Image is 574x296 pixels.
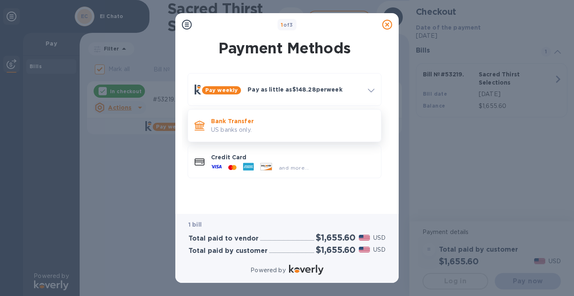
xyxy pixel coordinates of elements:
[188,235,259,243] h3: Total paid to vendor
[359,235,370,241] img: USD
[373,234,386,242] p: USD
[316,245,356,255] h2: $1,655.60
[248,85,361,94] p: Pay as little as $148.28 per week
[188,247,268,255] h3: Total paid by customer
[211,126,374,134] p: US banks only.
[359,247,370,252] img: USD
[186,39,383,57] h1: Payment Methods
[289,265,324,275] img: Logo
[279,165,309,171] span: and more...
[281,22,293,28] b: of 3
[211,117,374,125] p: Bank Transfer
[316,232,356,243] h2: $1,655.60
[211,153,374,161] p: Credit Card
[205,87,238,93] b: Pay weekly
[373,246,386,254] p: USD
[188,221,202,228] b: 1 bill
[250,266,285,275] p: Powered by
[281,22,283,28] span: 1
